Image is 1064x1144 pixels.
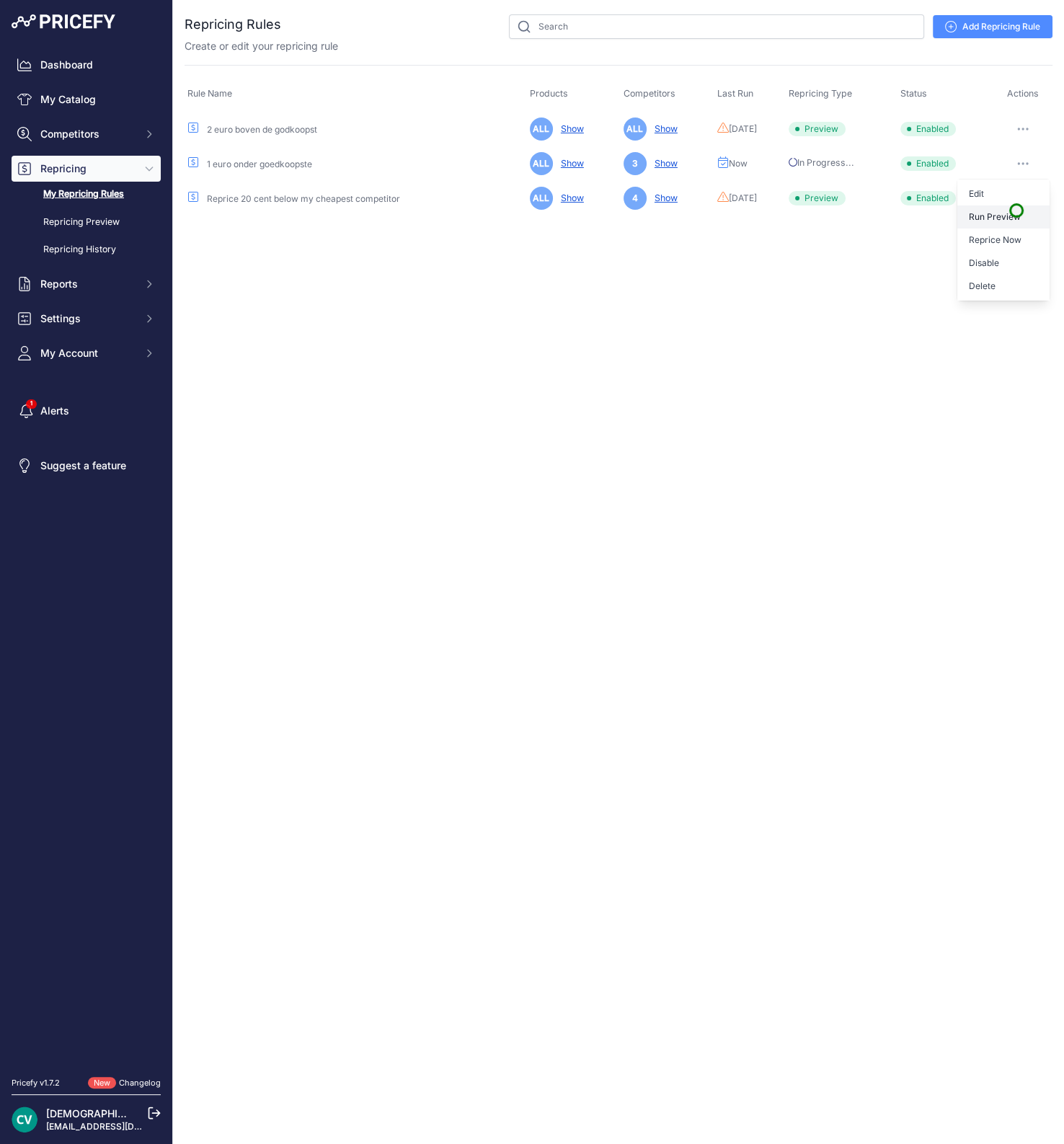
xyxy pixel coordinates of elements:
span: New [88,1077,116,1089]
button: Reprice Now [957,229,1050,252]
a: 1 euro onder goedkoopste [207,159,312,169]
span: Actions [1007,88,1039,99]
span: ALL [530,187,553,210]
button: Run Preview [957,205,1050,229]
span: Preview [789,191,846,205]
span: Status [900,88,927,99]
a: Show [555,192,584,203]
span: Rule Name [187,88,232,99]
h2: Repricing Rules [185,14,281,35]
a: Repricing Preview [12,210,161,235]
a: Repricing History [12,237,161,262]
a: Suggest a feature [12,453,161,479]
button: Repricing [12,156,161,182]
a: Edit [957,182,1050,205]
a: Show [649,123,678,134]
a: Add Repricing Rule [933,15,1052,38]
a: Show [649,192,678,203]
a: Changelog [119,1078,161,1088]
a: 2 euro boven de godkoopst [207,124,317,135]
button: Reports [12,271,161,297]
span: Preview [789,122,846,136]
span: Competitors [624,88,675,99]
a: Dashboard [12,52,161,78]
button: Disable [957,252,1050,275]
button: Settings [12,306,161,332]
span: Last Run [717,88,753,99]
img: Pricefy Logo [12,14,115,29]
span: Repricing [40,161,135,176]
button: Delete [957,275,1050,298]
a: Alerts [12,398,161,424]
span: 3 [624,152,647,175]
button: Competitors [12,121,161,147]
span: Now [729,158,748,169]
span: [DATE] [729,123,757,135]
span: Enabled [900,156,956,171]
span: Competitors [40,127,135,141]
a: [DEMOGRAPHIC_DATA][PERSON_NAME] der ree [DEMOGRAPHIC_DATA] [46,1107,392,1119]
span: Enabled [900,191,956,205]
a: Show [555,158,584,169]
span: [DATE] [729,192,757,204]
span: Reports [40,277,135,291]
a: Reprice 20 cent below my cheapest competitor [207,193,400,204]
input: Search [509,14,924,39]
span: Products [530,88,568,99]
a: My Catalog [12,87,161,112]
span: My Account [40,346,135,360]
a: Show [555,123,584,134]
nav: Sidebar [12,52,161,1060]
span: ALL [624,117,647,141]
span: ALL [530,152,553,175]
span: Settings [40,311,135,326]
div: Pricefy v1.7.2 [12,1077,60,1089]
a: My Repricing Rules [12,182,161,207]
a: Show [649,158,678,169]
span: In Progress... [789,157,854,168]
span: Repricing Type [789,88,852,99]
a: [EMAIL_ADDRESS][DOMAIN_NAME] [46,1121,197,1132]
span: Enabled [900,122,956,136]
span: ALL [530,117,553,141]
button: My Account [12,340,161,366]
span: 4 [624,187,647,210]
p: Create or edit your repricing rule [185,39,338,53]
